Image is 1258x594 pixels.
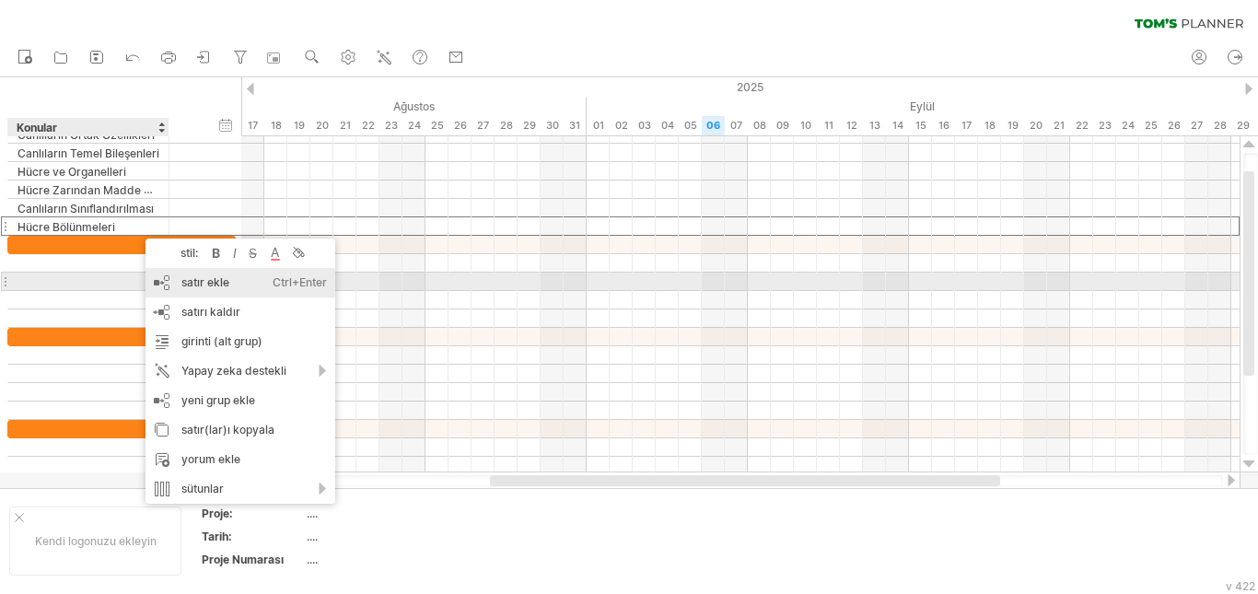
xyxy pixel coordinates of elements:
[454,119,467,132] font: 26
[938,119,949,132] font: 16
[431,119,444,132] font: 25
[748,116,771,135] div: Pazartesi, 8 Eylül 2025
[1008,119,1019,132] font: 19
[846,119,857,132] font: 12
[771,116,794,135] div: Salı, 9 Eylül 2025
[181,482,224,495] font: sütunlar
[518,116,541,135] div: Cuma, 29 Ağustos 2025
[863,116,886,135] div: Cumartesi, 13 Eylül 2025
[656,116,679,135] div: Perşembe, 4 Eylül 2025
[794,116,817,135] div: Çarşamba, 10 Eylül 2025
[472,116,495,135] div: Çarşamba, 27 Ağustos 2025
[978,116,1001,135] div: Perşembe, 18 Eylül 2025
[1139,116,1162,135] div: Perşembe, 25 Eylül 2025
[1231,116,1254,135] div: Pazartesi, 29 Eylül 2025
[362,119,375,132] font: 22
[892,119,903,132] font: 14
[273,275,327,289] font: Ctrl+Enter
[1099,119,1112,132] font: 23
[1122,119,1135,132] font: 24
[679,116,702,135] div: Cuma, 5 Eylül 2025
[1208,116,1231,135] div: Pazar, 28 Eylül 2025
[1001,116,1024,135] div: Cuma, 19 Eylül 2025
[181,246,198,260] font: stil:
[316,119,329,132] font: 20
[684,119,697,132] font: 05
[1070,116,1093,135] div: Pazartesi, 22 Eylül 2025
[702,116,725,135] div: Cumartesi, 6 Eylül 2025
[1214,119,1227,132] font: 28
[523,119,536,132] font: 29
[379,116,402,135] div: Cumartesi, 23 Ağustos 2025
[307,507,318,520] font: ....
[393,99,435,113] font: Ağustos
[1226,579,1255,593] font: v 422
[181,452,240,466] font: yorum ekle
[402,116,425,135] div: Pazar, 24 Ağustos 2025
[1237,119,1250,132] font: 29
[840,116,863,135] div: Cuma, 12 Eylül 2025
[955,116,978,135] div: Çarşamba, 17 Eylül 2025
[564,116,587,135] div: Pazar, 31 Ağustos 2025
[961,119,972,132] font: 17
[932,116,955,135] div: Salı, 16 Eylül 2025
[886,116,909,135] div: Pazar, 14 Eylül 2025
[181,393,255,407] font: yeni grup ekle
[264,116,287,135] div: Pazartesi, 18 Ağustos 2025
[1185,116,1208,135] div: Cumartesi, 27 Eylül 2025
[287,116,310,135] div: Salı, 19 Ağustos 2025
[1024,116,1047,135] div: Cumartesi, 20 Eylül 2025
[1116,116,1139,135] div: Çarşamba, 24 Eylül 2025
[17,121,57,134] font: Konular
[633,116,656,135] div: Çarşamba, 3 Eylül 2025
[310,116,333,135] div: Çarşamba, 20 Ağustos 2025
[307,530,318,543] font: ....
[356,116,379,135] div: Cuma, 22 Ağustos 2025
[1145,119,1158,132] font: 25
[541,116,564,135] div: Cumartesi, 30 Ağustos 2025
[202,507,233,520] font: Proje:
[17,202,154,215] font: Canlıların Sınıflandırılması
[824,119,833,132] font: 11
[500,119,513,132] font: 28
[408,119,421,132] font: 24
[181,275,229,289] font: satır ekle
[909,116,932,135] div: Pazartesi, 15 Eylül 2025
[17,146,159,160] font: Canlıların Temel Bileşenleri
[593,119,604,132] font: 01
[35,534,157,548] font: Kendi logonuzu ekleyin
[181,364,286,378] font: Yapay zeka destekli
[17,182,179,197] font: Hücre Zarından Madde Geçişi.
[307,553,318,566] font: ....
[495,116,518,135] div: Perşembe, 28 Ağustos 2025
[385,119,398,132] font: 23
[776,119,789,132] font: 09
[181,305,240,319] font: satırı kaldır
[730,119,742,132] font: 07
[1054,119,1065,132] font: 21
[271,119,282,132] font: 18
[725,116,748,135] div: Pazar, 7 Eylül 2025
[638,119,651,132] font: 03
[248,119,258,132] font: 17
[661,119,674,132] font: 04
[800,119,811,132] font: 10
[333,116,356,135] div: Perşembe, 21 Ağustos 2025
[737,80,763,94] font: 2025
[1168,119,1181,132] font: 26
[869,119,880,132] font: 13
[1191,119,1203,132] font: 27
[241,116,264,135] div: Pazar, 17 Ağustos 2025
[1076,119,1089,132] font: 22
[569,119,580,132] font: 31
[1047,116,1070,135] div: Pazar, 21 Eylül 2025
[753,119,766,132] font: 08
[984,119,996,132] font: 18
[546,119,559,132] font: 30
[294,119,305,132] font: 19
[817,116,840,135] div: Perşembe, 11 Eylül 2025
[340,119,351,132] font: 21
[448,116,472,135] div: Salı, 26 Ağustos 2025
[181,423,274,437] font: satır(lar)ı kopyala
[202,553,284,566] font: Proje Numarası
